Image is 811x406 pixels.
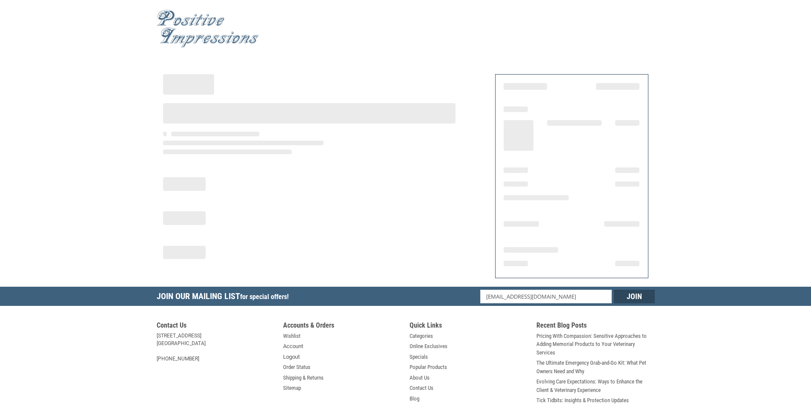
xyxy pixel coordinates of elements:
h5: Recent Blog Posts [536,321,655,332]
input: Join [614,290,655,303]
a: Sitemap [283,384,301,392]
a: Account [283,342,303,351]
a: Online Exclusives [410,342,447,351]
a: Shipping & Returns [283,374,324,382]
a: Wishlist [283,332,301,340]
span: for special offers! [240,293,289,301]
a: Evolving Care Expectations: Ways to Enhance the Client & Veterinary Experience [536,377,655,394]
a: Tick Tidbits: Insights & Protection Updates [536,396,629,405]
address: [STREET_ADDRESS] [GEOGRAPHIC_DATA] [PHONE_NUMBER] [157,332,275,363]
input: Email [480,290,612,303]
a: Logout [283,353,300,361]
a: Categories [410,332,433,340]
h5: Quick Links [410,321,528,332]
img: Positive Impressions [157,10,259,48]
h5: Contact Us [157,321,275,332]
h5: Join Our Mailing List [157,287,293,308]
a: Pricing With Compassion: Sensitive Approaches to Adding Memorial Products to Your Veterinary Serv... [536,332,655,357]
h5: Accounts & Orders [283,321,401,332]
a: Specials [410,353,428,361]
a: Contact Us [410,384,433,392]
a: Popular Products [410,363,447,371]
a: Blog [410,394,419,403]
a: The Ultimate Emergency Grab-and-Go Kit: What Pet Owners Need and Why [536,359,655,375]
a: About Us [410,374,430,382]
a: Order Status [283,363,310,371]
